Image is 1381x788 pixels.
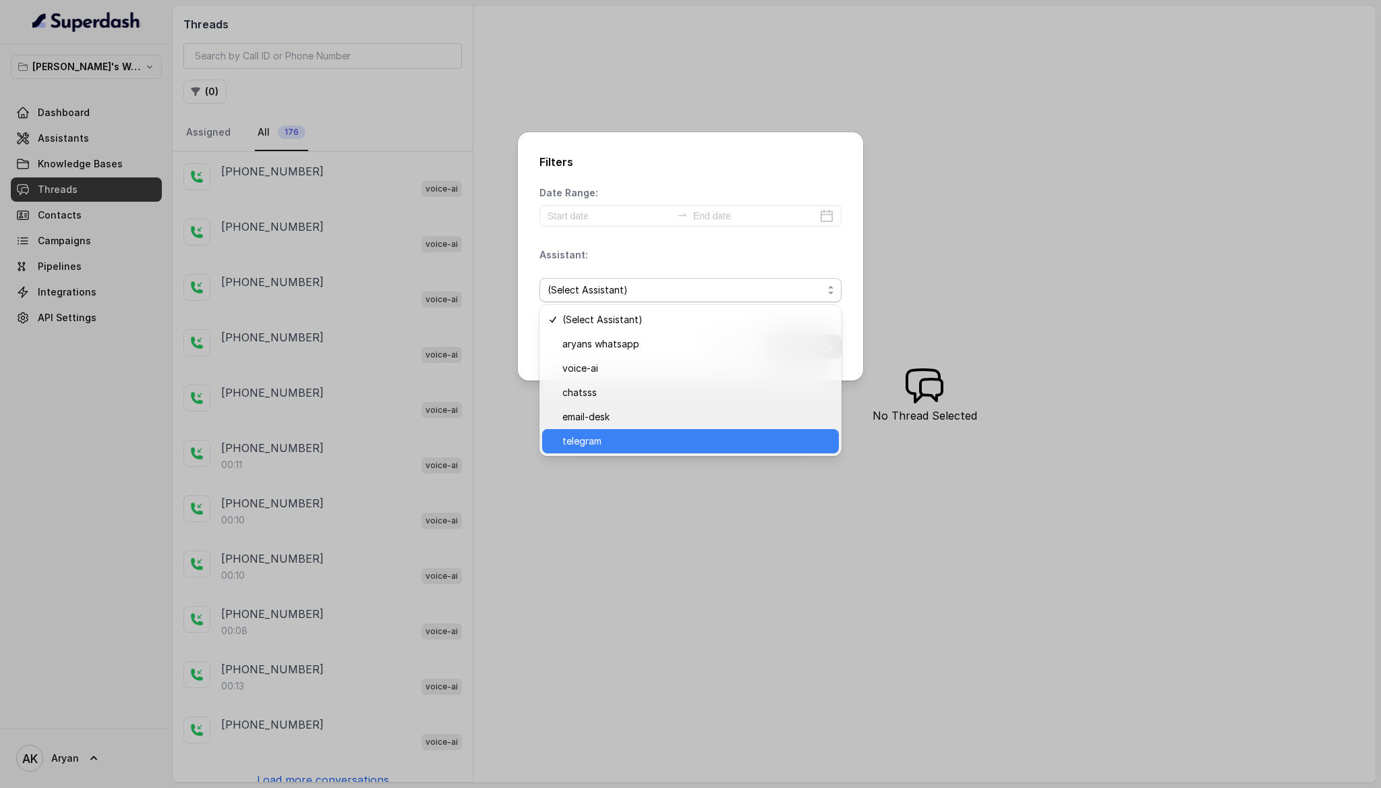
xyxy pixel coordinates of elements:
[562,385,831,401] span: chatsss
[562,360,831,376] span: voice-ai
[562,312,831,328] span: (Select Assistant)
[562,409,831,425] span: email-desk
[539,305,842,456] div: (Select Assistant)
[548,282,823,298] span: (Select Assistant)
[562,336,831,352] span: aryans whatsapp
[539,278,842,302] button: (Select Assistant)
[562,433,831,449] span: telegram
